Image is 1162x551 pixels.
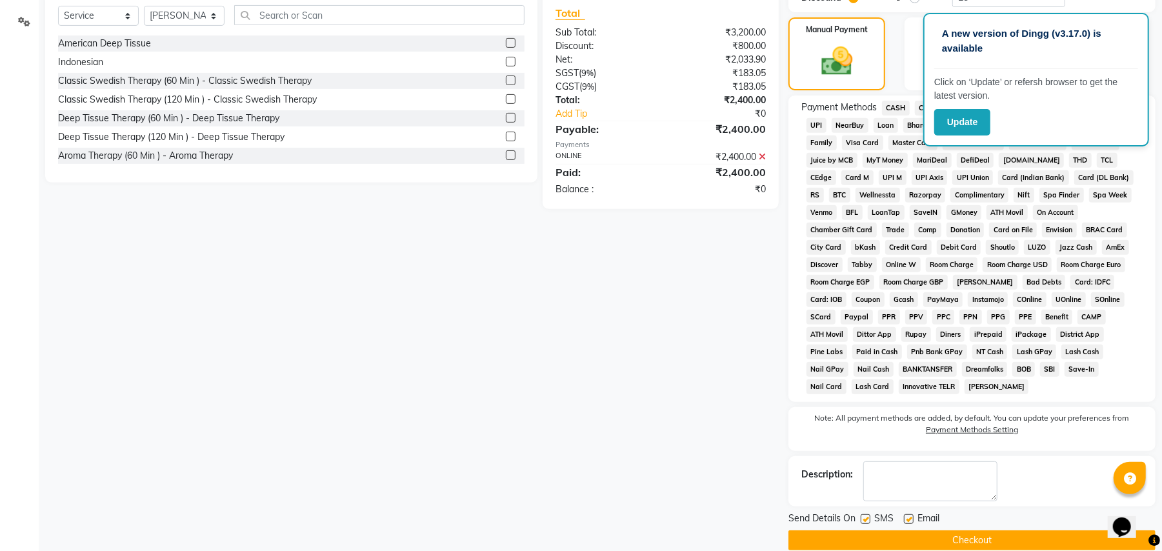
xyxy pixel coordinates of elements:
[1012,362,1035,377] span: BOB
[854,362,894,377] span: Nail Cash
[556,81,579,92] span: CGST
[1015,310,1036,325] span: PPE
[546,26,661,39] div: Sub Total:
[806,188,824,203] span: RS
[546,150,661,164] div: ONLINE
[546,66,661,80] div: ( )
[556,6,585,20] span: Total
[806,153,857,168] span: Juice by MCB
[546,94,661,107] div: Total:
[937,240,981,255] span: Debit Card
[806,170,836,185] span: CEdge
[934,75,1138,103] p: Click on ‘Update’ or refersh browser to get the latest version.
[998,170,1069,185] span: Card (Indian Bank)
[1024,240,1050,255] span: LUZO
[957,153,994,168] span: DefiDeal
[806,240,846,255] span: City Card
[1077,310,1106,325] span: CAMP
[934,109,990,135] button: Update
[806,345,847,359] span: Pine Labs
[913,153,952,168] span: MariDeal
[556,139,766,150] div: Payments
[890,292,918,307] span: Gcash
[947,223,985,237] span: Donation
[806,292,846,307] span: Card: IOB
[905,310,928,325] span: PPV
[959,310,982,325] span: PPN
[987,310,1010,325] span: PPG
[1033,205,1078,220] span: On Account
[874,512,894,528] span: SMS
[970,327,1007,342] span: iPrepaid
[806,223,877,237] span: Chamber Gift Card
[1014,188,1034,203] span: Nift
[661,39,776,53] div: ₹800.00
[1056,240,1097,255] span: Jazz Cash
[546,80,661,94] div: ( )
[234,5,525,25] input: Search or Scan
[848,257,877,272] span: Tabby
[661,165,776,180] div: ₹2,400.00
[874,118,898,133] span: Loan
[899,362,957,377] span: BANKTANSFER
[907,345,967,359] span: Pnb Bank GPay
[1023,275,1066,290] span: Bad Debts
[661,53,776,66] div: ₹2,033.90
[1013,292,1047,307] span: COnline
[58,112,279,125] div: Deep Tissue Therapy (60 Min ) - Deep Tissue Therapy
[58,149,233,163] div: Aroma Therapy (60 Min ) - Aroma Therapy
[899,379,959,394] span: Innovative TELR
[926,424,1018,436] label: Payment Methods Setting
[661,66,776,80] div: ₹183.05
[661,121,776,137] div: ₹2,400.00
[801,468,853,481] div: Description:
[1012,327,1051,342] span: iPackage
[1097,153,1117,168] span: TCL
[1061,345,1103,359] span: Lash Cash
[882,257,921,272] span: Online W
[983,257,1052,272] span: Room Charge USD
[546,107,680,121] a: Add Tip
[879,170,907,185] span: UPI M
[806,135,837,150] span: Family
[661,150,776,164] div: ₹2,400.00
[953,275,1017,290] span: [PERSON_NAME]
[852,379,894,394] span: Lash Card
[1065,362,1099,377] span: Save-In
[989,223,1037,237] span: Card on File
[806,257,843,272] span: Discover
[1012,345,1056,359] span: Lash GPay
[901,327,931,342] span: Rupay
[863,153,908,168] span: MyT Money
[942,26,1130,55] p: A new version of Dingg (v3.17.0) is available
[882,223,909,237] span: Trade
[915,101,943,115] span: CARD
[1070,275,1114,290] span: Card: IDFC
[972,345,1008,359] span: NT Cash
[932,310,954,325] span: PPC
[801,412,1143,441] label: Note: All payment methods are added, by default. You can update your preferences from
[852,292,885,307] span: Coupon
[58,37,151,50] div: American Deep Tissue
[1069,153,1092,168] span: THD
[1082,223,1127,237] span: BRAC Card
[936,327,965,342] span: Diners
[829,188,850,203] span: BTC
[806,118,826,133] span: UPI
[853,327,896,342] span: Dittor App
[968,292,1008,307] span: Instamojo
[962,362,1008,377] span: Dreamfolks
[910,205,942,220] span: SaveIN
[1091,292,1125,307] span: SOnline
[1108,499,1149,538] iframe: chat widget
[923,292,963,307] span: PayMaya
[806,327,848,342] span: ATH Movil
[947,205,981,220] span: GMoney
[952,170,993,185] span: UPI Union
[950,188,1008,203] span: Complimentary
[806,275,874,290] span: Room Charge EGP
[546,121,661,137] div: Payable:
[58,130,285,144] div: Deep Tissue Therapy (120 Min ) - Deep Tissue Therapy
[905,188,946,203] span: Razorpay
[1052,292,1086,307] span: UOnline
